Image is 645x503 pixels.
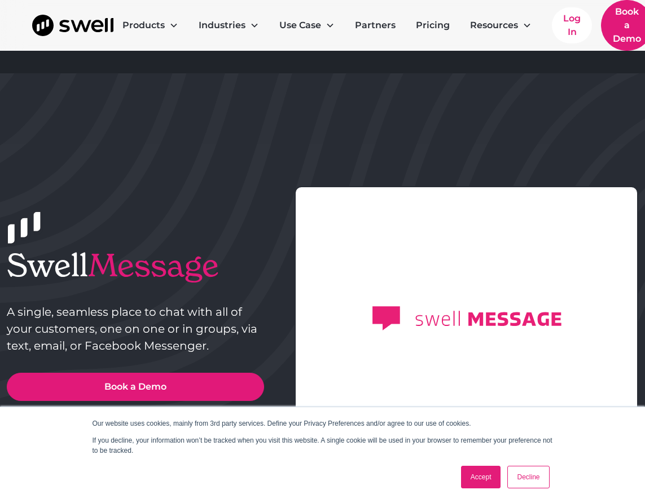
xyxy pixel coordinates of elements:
[113,14,187,37] div: Products
[199,19,245,32] div: Industries
[461,466,501,488] a: Accept
[190,14,268,37] div: Industries
[7,246,264,284] h1: Swell
[346,14,405,37] a: Partners
[552,7,592,43] a: Log In
[470,19,518,32] div: Resources
[270,14,344,37] div: Use Case
[93,435,553,456] p: If you decline, your information won’t be tracked when you visit this website. A single cookie wi...
[279,19,321,32] div: Use Case
[407,14,459,37] a: Pricing
[7,303,264,354] p: A single, seamless place to chat with all of your customers, one on one or in groups, via text, e...
[122,19,165,32] div: Products
[93,418,553,429] p: Our website uses cookies, mainly from 3rd party services. Define your Privacy Preferences and/or ...
[7,373,264,401] a: Book a Demo
[507,466,549,488] a: Decline
[461,14,541,37] div: Resources
[32,15,113,36] a: home
[88,245,219,285] span: Message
